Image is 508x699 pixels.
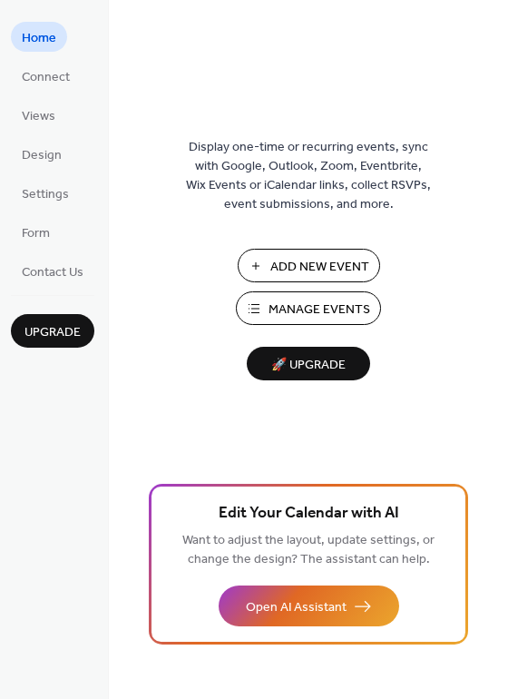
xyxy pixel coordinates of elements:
[246,598,347,617] span: Open AI Assistant
[22,185,69,204] span: Settings
[219,586,399,626] button: Open AI Assistant
[11,178,80,208] a: Settings
[22,224,50,243] span: Form
[22,263,83,282] span: Contact Us
[22,146,62,165] span: Design
[186,138,431,214] span: Display one-time or recurring events, sync with Google, Outlook, Zoom, Eventbrite, Wix Events or ...
[11,256,94,286] a: Contact Us
[11,100,66,130] a: Views
[236,291,381,325] button: Manage Events
[24,323,81,342] span: Upgrade
[270,258,369,277] span: Add New Event
[11,314,94,348] button: Upgrade
[11,217,61,247] a: Form
[22,107,55,126] span: Views
[247,347,370,380] button: 🚀 Upgrade
[22,68,70,87] span: Connect
[11,61,81,91] a: Connect
[11,139,73,169] a: Design
[238,249,380,282] button: Add New Event
[258,353,359,378] span: 🚀 Upgrade
[11,22,67,52] a: Home
[182,528,435,572] span: Want to adjust the layout, update settings, or change the design? The assistant can help.
[219,501,399,527] span: Edit Your Calendar with AI
[22,29,56,48] span: Home
[269,300,370,320] span: Manage Events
